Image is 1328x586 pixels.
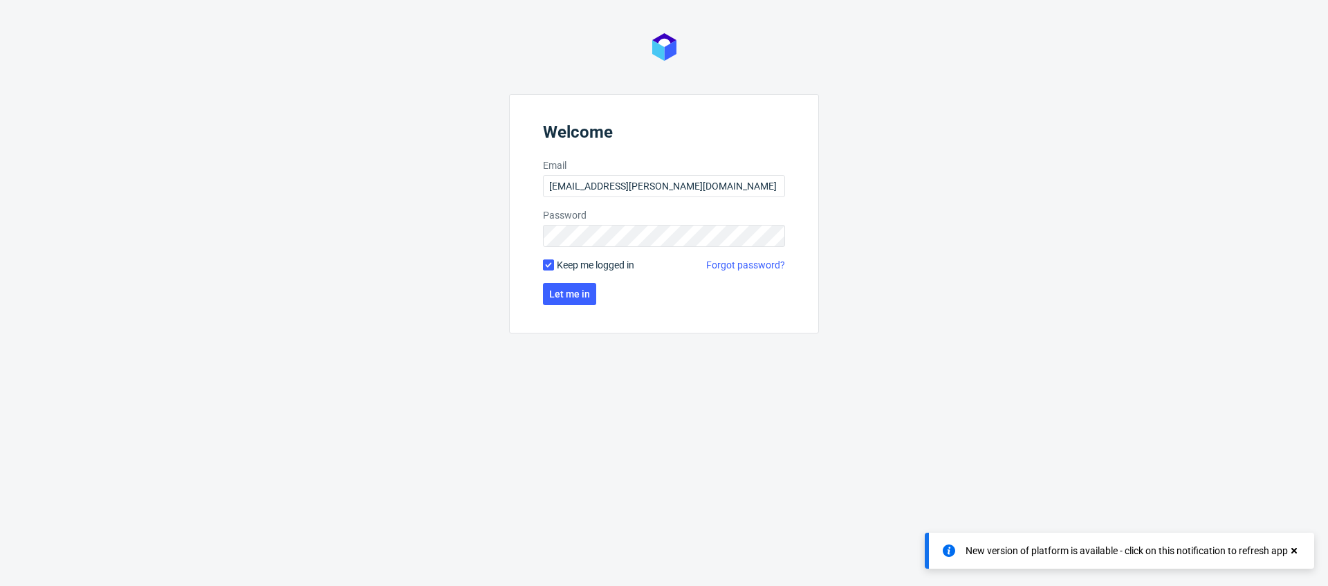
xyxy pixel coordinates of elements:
[557,258,634,272] span: Keep me logged in
[549,289,590,299] span: Let me in
[966,544,1288,558] div: New version of platform is available - click on this notification to refresh app
[543,122,785,147] header: Welcome
[543,175,785,197] input: you@youremail.com
[543,283,596,305] button: Let me in
[706,258,785,272] a: Forgot password?
[543,158,785,172] label: Email
[543,208,785,222] label: Password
